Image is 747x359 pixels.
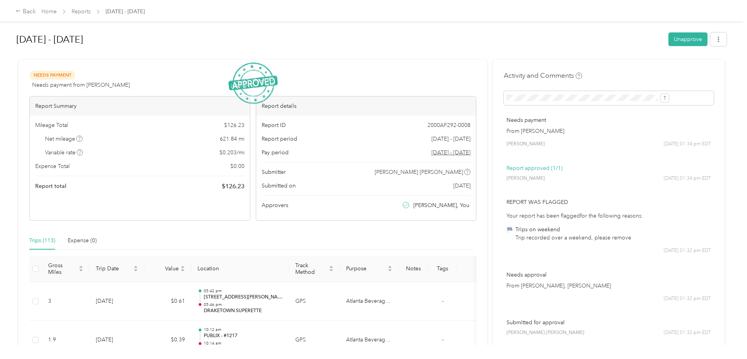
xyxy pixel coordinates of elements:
[515,234,631,242] div: Trip recorded over a weekend, please remove
[256,96,476,116] div: Report details
[289,256,340,282] th: Track Method
[506,329,584,336] span: [PERSON_NAME] [PERSON_NAME]
[262,168,286,176] span: Submitter
[35,121,68,129] span: Mileage Total
[35,162,70,170] span: Expense Total
[204,307,283,314] p: DRAKETOWN SUPERETTE
[427,121,470,129] span: 2000AF292-0008
[413,201,469,209] span: [PERSON_NAME], You
[42,282,90,321] td: 3
[664,247,711,254] span: [DATE] 01:32 pm EDT
[45,148,83,157] span: Variable rate
[204,288,283,294] p: 05:42 pm
[41,8,57,15] a: Home
[431,148,470,157] span: Go to pay period
[329,264,334,269] span: caret-up
[346,265,386,272] span: Purpose
[90,282,144,321] td: [DATE]
[506,141,545,148] span: [PERSON_NAME]
[329,268,334,273] span: caret-down
[289,282,340,321] td: GPS
[204,294,283,301] p: [STREET_ADDRESS][PERSON_NAME]
[506,198,711,206] p: Report was flagged
[133,268,138,273] span: caret-down
[204,327,283,332] p: 10:12 am
[72,8,91,15] a: Reports
[151,265,179,272] span: Value
[16,7,36,16] div: Back
[262,121,286,129] span: Report ID
[442,336,444,343] span: -
[79,264,83,269] span: caret-up
[42,256,90,282] th: Gross Miles
[664,175,711,182] span: [DATE] 01:34 pm EDT
[506,212,711,220] div: Your report has been flagged for the following reasons:
[144,256,191,282] th: Value
[204,302,283,307] p: 05:46 pm
[703,315,747,359] iframe: Everlance-gr Chat Button Frame
[388,264,392,269] span: caret-up
[428,256,457,282] th: Tags
[506,175,545,182] span: [PERSON_NAME]
[180,264,185,269] span: caret-up
[220,135,244,143] span: 621.84 mi
[431,135,470,143] span: [DATE] - [DATE]
[442,298,444,304] span: -
[16,30,663,49] h1: Aug 1 - 31, 2025
[224,121,244,129] span: $ 126.23
[204,341,283,346] p: 10:14 am
[90,256,144,282] th: Trip Date
[29,236,55,245] div: Trips (113)
[664,329,711,336] span: [DATE] 01:32 pm EDT
[504,71,582,80] h4: Activity and Comments
[506,116,711,124] p: Needs payment
[68,236,97,245] div: Expense (0)
[222,182,244,191] span: $ 126.23
[388,268,392,273] span: caret-down
[96,265,132,272] span: Trip Date
[375,168,463,176] span: [PERSON_NAME] [PERSON_NAME]
[30,96,250,116] div: Report Summary
[506,318,711,327] p: Submitted for approval
[32,81,130,89] span: Needs payment from [PERSON_NAME]
[295,262,327,275] span: Track Method
[219,148,244,157] span: $ 0.203 / mi
[204,332,283,339] p: PUBLIX - #1217
[35,182,66,190] span: Report total
[133,264,138,269] span: caret-up
[230,162,244,170] span: $ 0.00
[45,135,83,143] span: Net mileage
[48,262,77,275] span: Gross Miles
[144,282,191,321] td: $0.61
[262,148,289,157] span: Pay period
[191,256,289,282] th: Location
[180,268,185,273] span: caret-down
[228,63,278,104] img: ApprovedStamp
[106,7,145,16] span: [DATE] - [DATE]
[664,295,711,302] span: [DATE] 01:32 pm EDT
[664,141,711,148] span: [DATE] 01:34 pm EDT
[399,256,428,282] th: Notes
[506,271,711,279] p: Needs approval
[506,127,711,135] p: From [PERSON_NAME]
[506,164,711,172] p: Report approved (1/1)
[79,268,83,273] span: caret-down
[506,282,711,290] p: From [PERSON_NAME], [PERSON_NAME]
[340,282,399,321] td: Atlanta Beverage Company
[340,256,399,282] th: Purpose
[262,201,288,209] span: Approvers
[668,32,707,46] button: Unapprove
[262,135,297,143] span: Report period
[453,182,470,190] span: [DATE]
[29,71,75,80] span: Needs Payment
[515,225,631,234] div: Trips on weekend
[262,182,296,190] span: Submitted on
